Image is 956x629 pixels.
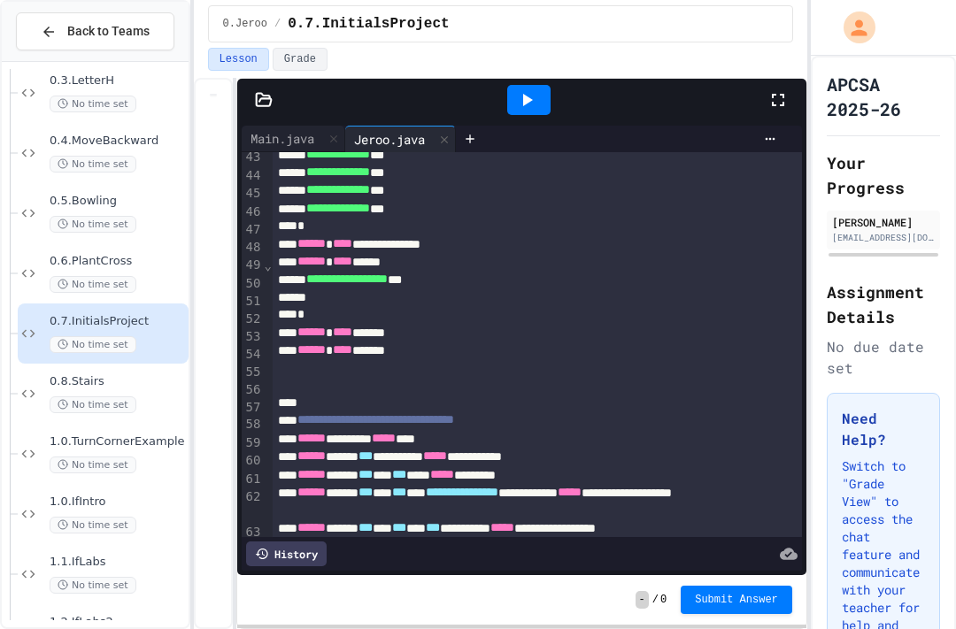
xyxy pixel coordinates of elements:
[827,336,940,379] div: No due date set
[50,374,185,389] span: 0.8.Stairs
[50,216,136,233] span: No time set
[242,185,264,203] div: 45
[695,593,778,607] span: Submit Answer
[208,48,269,71] button: Lesson
[827,280,940,329] h2: Assignment Details
[242,381,264,399] div: 56
[827,72,940,121] h1: APCSA 2025-26
[50,156,136,173] span: No time set
[242,293,264,311] div: 51
[242,434,264,452] div: 59
[50,73,185,88] span: 0.3.LetterH
[50,577,136,594] span: No time set
[50,555,185,570] span: 1.1.IfLabs
[242,129,323,148] div: Main.java
[50,456,136,473] span: No time set
[50,517,136,533] span: No time set
[50,495,185,510] span: 1.0.IfIntro
[263,258,272,272] span: Fold line
[681,586,792,614] button: Submit Answer
[288,13,449,35] span: 0.7.InitialsProject
[50,336,136,353] span: No time set
[50,254,185,269] span: 0.6.PlantCross
[50,134,185,149] span: 0.4.MoveBackward
[242,311,264,328] div: 52
[825,7,880,48] div: My Account
[652,593,659,607] span: /
[273,48,328,71] button: Grade
[345,130,434,149] div: Jeroo.java
[50,194,185,209] span: 0.5.Bowling
[50,314,185,329] span: 0.7.InitialsProject
[242,126,345,152] div: Main.java
[242,346,264,364] div: 54
[832,214,935,230] div: [PERSON_NAME]
[50,434,185,449] span: 1.0.TurnCornerExample
[242,471,264,488] div: 61
[242,149,264,166] div: 43
[242,239,264,257] div: 48
[242,488,264,524] div: 62
[660,593,667,607] span: 0
[242,203,264,221] div: 46
[242,416,264,433] div: 58
[242,364,264,381] div: 55
[223,17,267,31] span: 0.Jeroo
[242,221,264,239] div: 47
[636,591,649,609] span: -
[274,17,281,31] span: /
[345,126,456,152] div: Jeroo.java
[242,328,264,346] div: 53
[842,408,925,450] h3: Need Help?
[827,150,940,200] h2: Your Progress
[50,276,136,293] span: No time set
[242,257,264,274] div: 49
[67,22,150,41] span: Back to Teams
[242,524,264,541] div: 63
[246,541,327,566] div: History
[16,12,174,50] button: Back to Teams
[242,275,264,293] div: 50
[50,396,136,413] span: No time set
[50,96,136,112] span: No time set
[242,167,264,185] div: 44
[242,399,264,417] div: 57
[832,231,935,244] div: [EMAIL_ADDRESS][DOMAIN_NAME]
[242,452,264,470] div: 60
